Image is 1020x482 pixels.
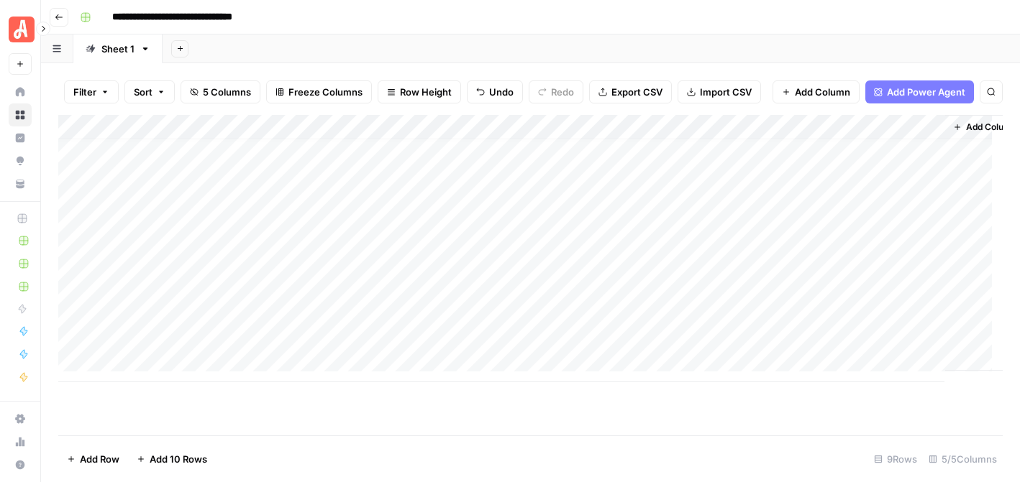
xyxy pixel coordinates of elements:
[865,80,974,103] button: Add Power Agent
[9,126,32,149] a: Insights
[128,448,216,471] button: Add 10 Rows
[134,85,152,99] span: Sort
[489,85,514,99] span: Undo
[150,452,207,466] span: Add 10 Rows
[795,85,850,99] span: Add Column
[678,80,761,103] button: Import CSV
[73,34,163,63] a: Sheet 1
[9,103,32,126] a: Browse
[101,42,135,56] div: Sheet 1
[9,17,35,42] img: Angi Logo
[400,85,452,99] span: Row Height
[58,448,128,471] button: Add Row
[73,85,96,99] span: Filter
[611,85,662,99] span: Export CSV
[203,85,251,99] span: 5 Columns
[923,448,1003,471] div: 5/5 Columns
[467,80,523,103] button: Undo
[773,80,860,103] button: Add Column
[378,80,461,103] button: Row Height
[181,80,260,103] button: 5 Columns
[9,407,32,430] a: Settings
[966,121,1016,134] span: Add Column
[551,85,574,99] span: Redo
[9,172,32,195] a: Your Data
[529,80,583,103] button: Redo
[9,11,32,47] button: Workspace: Angi
[124,80,175,103] button: Sort
[64,80,119,103] button: Filter
[887,85,965,99] span: Add Power Agent
[9,430,32,453] a: Usage
[9,453,32,476] button: Help + Support
[266,80,372,103] button: Freeze Columns
[9,80,32,103] a: Home
[700,85,752,99] span: Import CSV
[80,452,119,466] span: Add Row
[589,80,672,103] button: Export CSV
[9,149,32,172] a: Opportunities
[288,85,363,99] span: Freeze Columns
[868,448,923,471] div: 9 Rows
